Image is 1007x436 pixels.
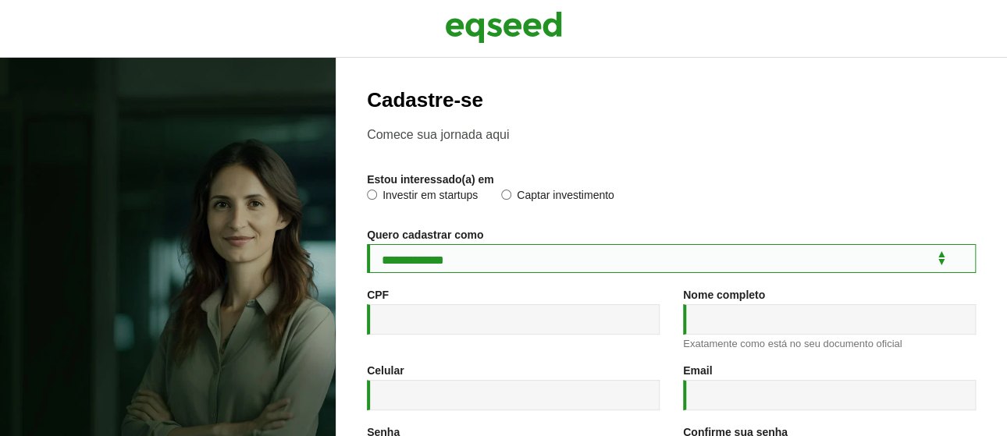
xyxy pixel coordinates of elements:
[367,229,483,240] label: Quero cadastrar como
[445,8,562,47] img: EqSeed Logo
[367,365,404,376] label: Celular
[683,365,712,376] label: Email
[501,190,511,200] input: Captar investimento
[367,190,478,205] label: Investir em startups
[367,89,976,112] h2: Cadastre-se
[683,289,765,300] label: Nome completo
[367,127,976,142] p: Comece sua jornada aqui
[683,339,976,349] div: Exatamente como está no seu documento oficial
[501,190,614,205] label: Captar investimento
[367,289,389,300] label: CPF
[367,174,494,185] label: Estou interessado(a) em
[367,190,377,200] input: Investir em startups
